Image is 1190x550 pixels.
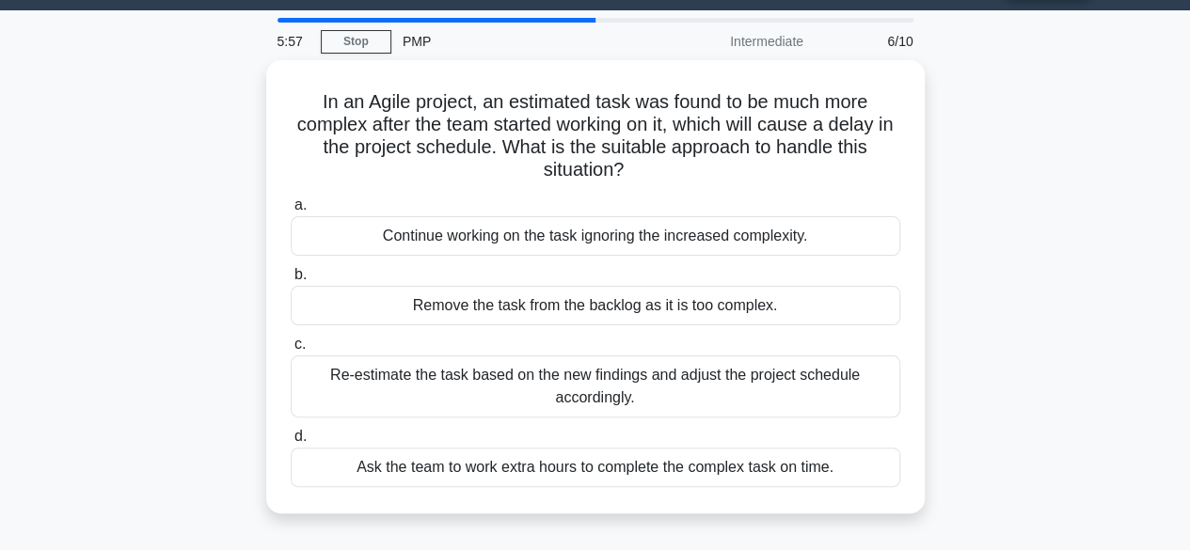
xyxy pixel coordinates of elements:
div: 6/10 [815,23,925,60]
span: b. [294,266,307,282]
span: d. [294,428,307,444]
span: a. [294,196,307,212]
div: Continue working on the task ignoring the increased complexity. [291,216,900,256]
div: 5:57 [266,23,321,60]
div: Remove the task from the backlog as it is too complex. [291,286,900,325]
a: Stop [321,30,391,54]
div: PMP [391,23,650,60]
div: Re-estimate the task based on the new findings and adjust the project schedule accordingly. [291,355,900,417]
div: Intermediate [650,23,815,60]
div: Ask the team to work extra hours to complete the complex task on time. [291,448,900,487]
h5: In an Agile project, an estimated task was found to be much more complex after the team started w... [289,90,902,182]
span: c. [294,336,306,352]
